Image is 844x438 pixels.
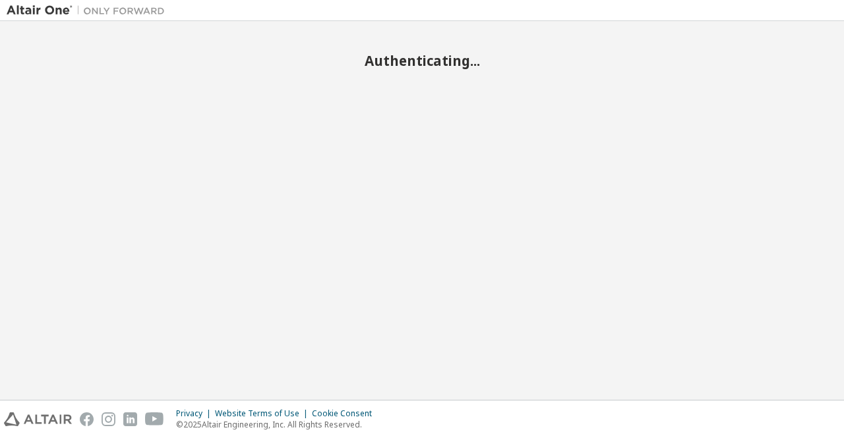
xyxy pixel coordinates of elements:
div: Privacy [176,408,215,419]
img: linkedin.svg [123,412,137,426]
img: altair_logo.svg [4,412,72,426]
div: Website Terms of Use [215,408,312,419]
img: youtube.svg [145,412,164,426]
img: instagram.svg [102,412,115,426]
div: Cookie Consent [312,408,380,419]
img: Altair One [7,4,171,17]
img: facebook.svg [80,412,94,426]
h2: Authenticating... [7,52,837,69]
p: © 2025 Altair Engineering, Inc. All Rights Reserved. [176,419,380,430]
